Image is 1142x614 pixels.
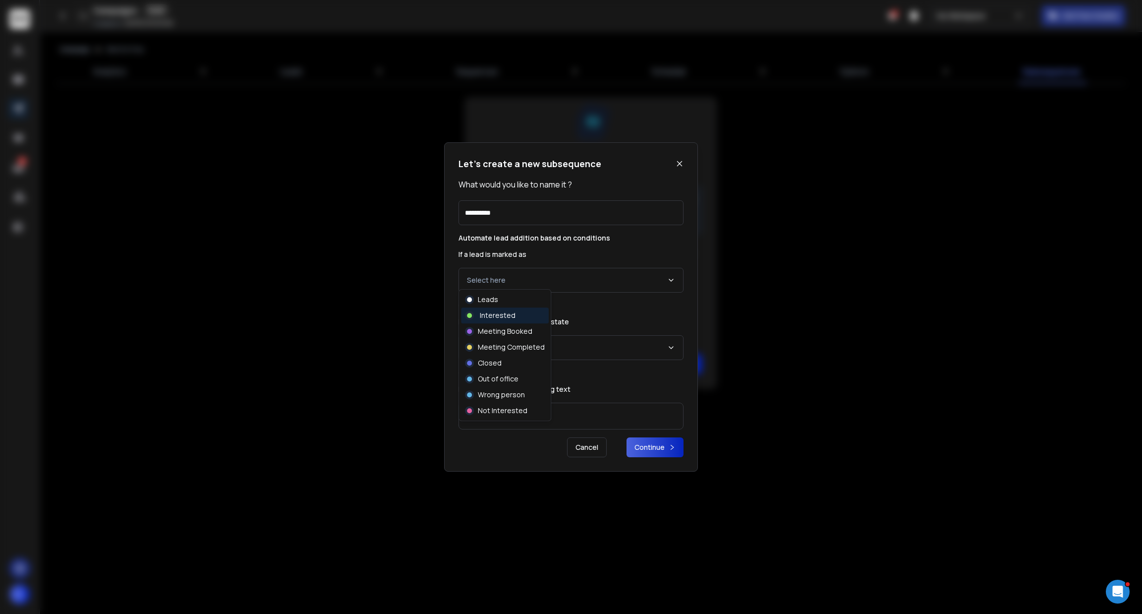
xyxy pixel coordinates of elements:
[458,251,684,258] label: If a lead is marked as
[458,233,684,243] h2: Automate lead addition based on conditions
[478,295,498,305] p: Leads
[478,374,518,384] p: Out of office
[458,318,684,325] label: If the lead is in the following state
[458,179,684,190] p: What would you like to name it ?
[478,406,527,416] p: Not Interested
[478,342,545,352] p: Meeting Completed
[467,275,506,285] p: Select here
[458,368,684,378] h2: OR
[478,326,532,336] p: Meeting Booked
[458,386,684,393] label: If reply contains the following text
[1106,580,1130,604] iframe: Intercom live chat
[478,390,525,400] p: Wrong person
[478,358,502,368] p: Closed
[465,310,515,320] div: Interested
[458,301,684,310] h2: OR
[458,157,601,171] h1: Let’s create a new subsequence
